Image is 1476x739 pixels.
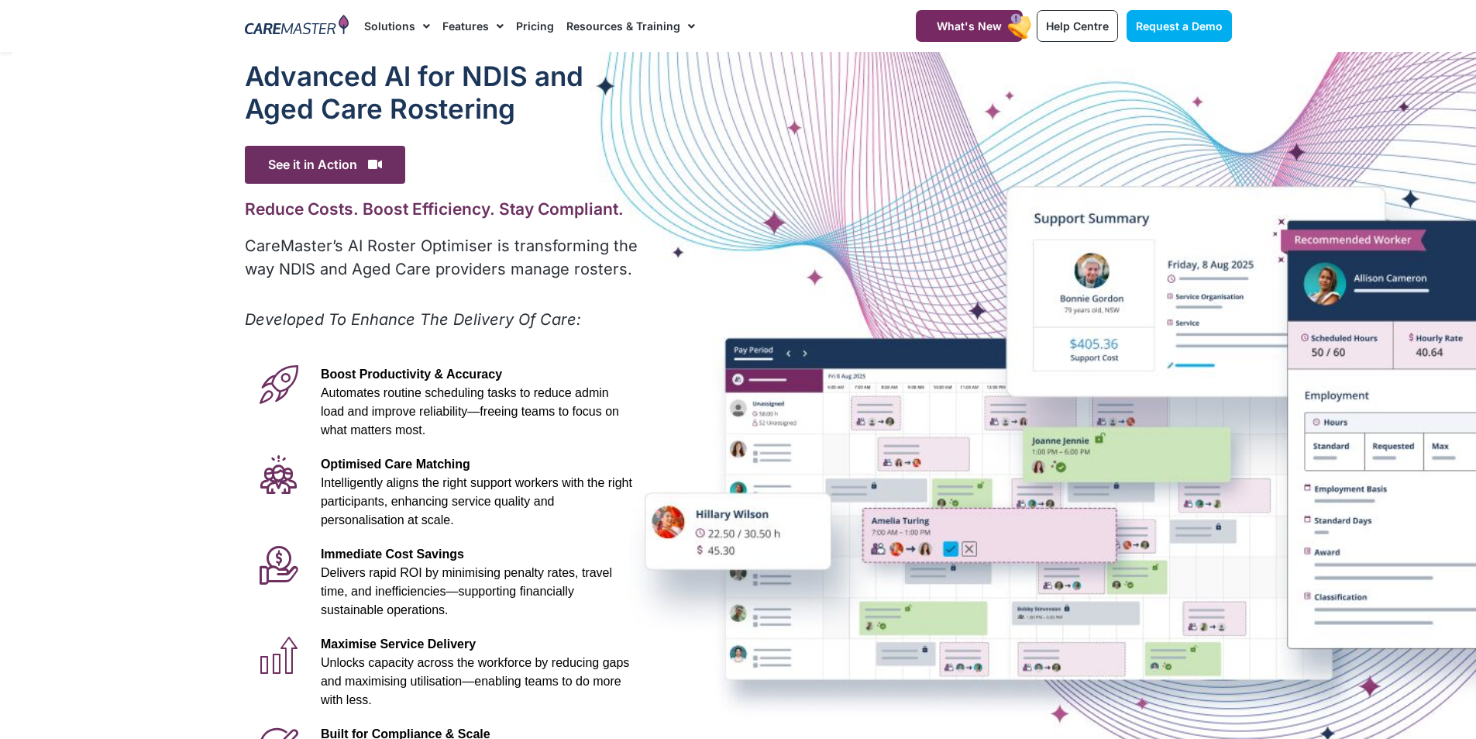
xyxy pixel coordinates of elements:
h1: Advanced Al for NDIS and Aged Care Rostering [245,60,641,125]
span: Automates routine scheduling tasks to reduce admin load and improve reliability—freeing teams to ... [321,386,619,437]
h2: Reduce Costs. Boost Efficiency. Stay Compliant. [245,199,641,219]
span: What's New [937,19,1002,33]
span: Maximise Service Delivery [321,637,476,651]
a: Help Centre [1037,10,1118,42]
span: Delivers rapid ROI by minimising penalty rates, travel time, and inefficiencies—supporting financ... [321,566,612,616]
span: Optimised Care Matching [321,458,470,471]
span: Immediate Cost Savings [321,547,464,561]
p: CareMaster’s AI Roster Optimiser is transforming the way NDIS and Aged Care providers manage rost... [245,234,641,281]
span: Boost Productivity & Accuracy [321,368,502,381]
span: Request a Demo [1136,19,1223,33]
span: See it in Action [245,146,405,184]
img: CareMaster Logo [245,15,349,38]
em: Developed To Enhance The Delivery Of Care: [245,310,581,329]
a: Request a Demo [1127,10,1232,42]
span: Help Centre [1046,19,1109,33]
span: Unlocks capacity across the workforce by reducing gaps and maximising utilisation—enabling teams ... [321,656,629,706]
span: Intelligently aligns the right support workers with the right participants, enhancing service qua... [321,476,632,527]
a: What's New [916,10,1023,42]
